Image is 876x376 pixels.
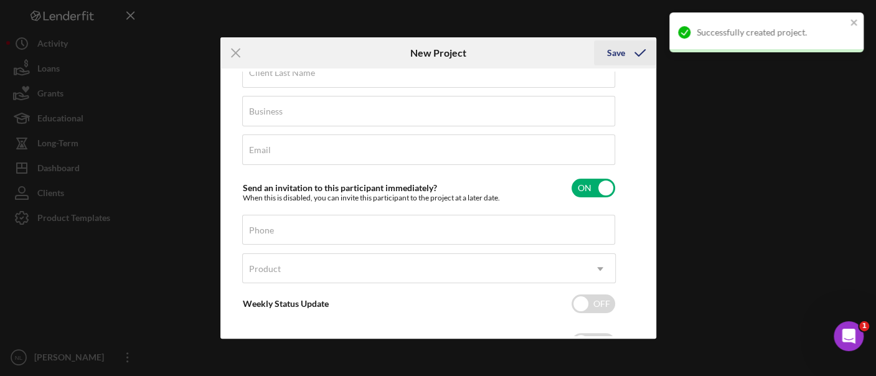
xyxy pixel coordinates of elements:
[249,225,274,235] label: Phone
[834,321,864,351] iframe: Intercom live chat
[243,194,500,202] div: When this is disabled, you can invite this participant to the project at a later date.
[249,145,271,155] label: Email
[243,182,437,193] label: Send an invitation to this participant immediately?
[859,321,869,331] span: 1
[249,264,281,274] div: Product
[249,106,283,116] label: Business
[249,68,315,78] label: Client Last Name
[243,298,329,309] label: Weekly Status Update
[594,40,656,65] button: Save
[606,40,624,65] div: Save
[697,27,846,37] div: Successfully created project.
[410,47,466,59] h6: New Project
[850,17,859,29] button: close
